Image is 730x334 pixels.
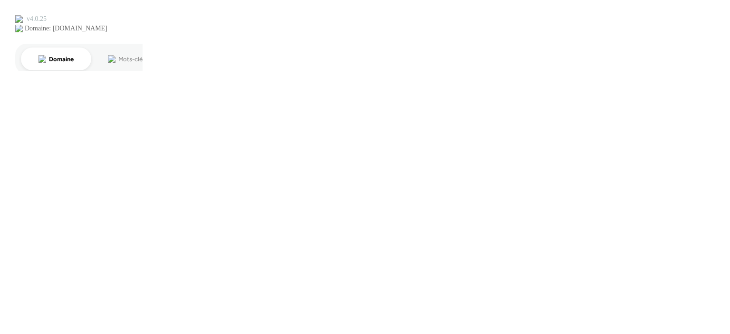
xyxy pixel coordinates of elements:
img: logo_orange.svg [15,15,23,23]
img: tab_domain_overview_orange.svg [38,55,46,63]
div: Domaine [49,56,73,62]
img: website_grey.svg [15,25,23,32]
div: Domaine: [DOMAIN_NAME] [25,25,107,32]
img: tab_keywords_by_traffic_grey.svg [108,55,115,63]
div: Mots-clés [118,56,145,62]
div: v 4.0.25 [27,15,47,23]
